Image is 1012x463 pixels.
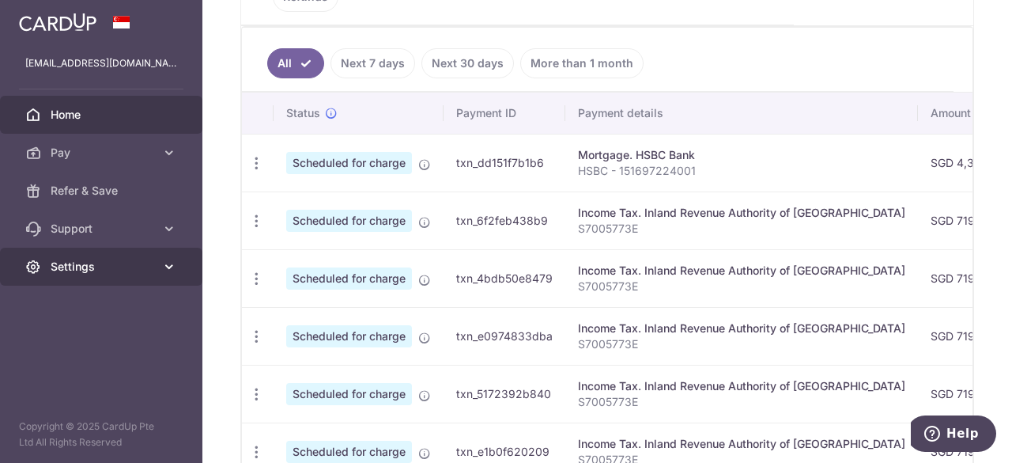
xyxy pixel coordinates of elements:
td: txn_dd151f7b1b6 [444,134,565,192]
td: txn_e0974833dba [444,307,565,365]
a: Next 7 days [330,48,415,78]
td: txn_4bdb50e8479 [444,249,565,307]
p: HSBC - 151697224001 [578,163,905,179]
span: Pay [51,145,155,161]
a: Next 30 days [421,48,514,78]
div: Income Tax. Inland Revenue Authority of [GEOGRAPHIC_DATA] [578,321,905,336]
span: Scheduled for charge [286,441,412,463]
p: S7005773E [578,221,905,237]
div: Mortgage. HSBC Bank [578,147,905,163]
span: Scheduled for charge [286,268,412,290]
p: S7005773E [578,336,905,352]
span: Scheduled for charge [286,325,412,347]
span: Home [51,107,155,123]
a: More than 1 month [520,48,644,78]
p: S7005773E [578,394,905,410]
span: Settings [51,259,155,275]
span: Scheduled for charge [286,383,412,405]
div: Income Tax. Inland Revenue Authority of [GEOGRAPHIC_DATA] [578,263,905,279]
span: Status [286,105,320,121]
td: txn_6f2feb438b9 [444,192,565,249]
td: txn_5172392b840 [444,365,565,423]
span: Support [51,221,155,237]
div: Income Tax. Inland Revenue Authority of [GEOGRAPHIC_DATA] [578,378,905,394]
span: Scheduled for charge [286,152,412,174]
p: [EMAIL_ADDRESS][DOMAIN_NAME] [25,55,177,71]
span: Scheduled for charge [286,210,412,232]
span: Refer & Save [51,183,155,199]
div: Income Tax. Inland Revenue Authority of [GEOGRAPHIC_DATA] [578,436,905,452]
p: S7005773E [578,279,905,294]
div: Income Tax. Inland Revenue Authority of [GEOGRAPHIC_DATA] [578,205,905,221]
th: Payment ID [444,93,565,134]
iframe: Opens a widget where you can find more information [911,416,996,455]
a: All [267,48,324,78]
img: CardUp [19,13,96,32]
th: Payment details [565,93,918,134]
span: Amount [931,105,971,121]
